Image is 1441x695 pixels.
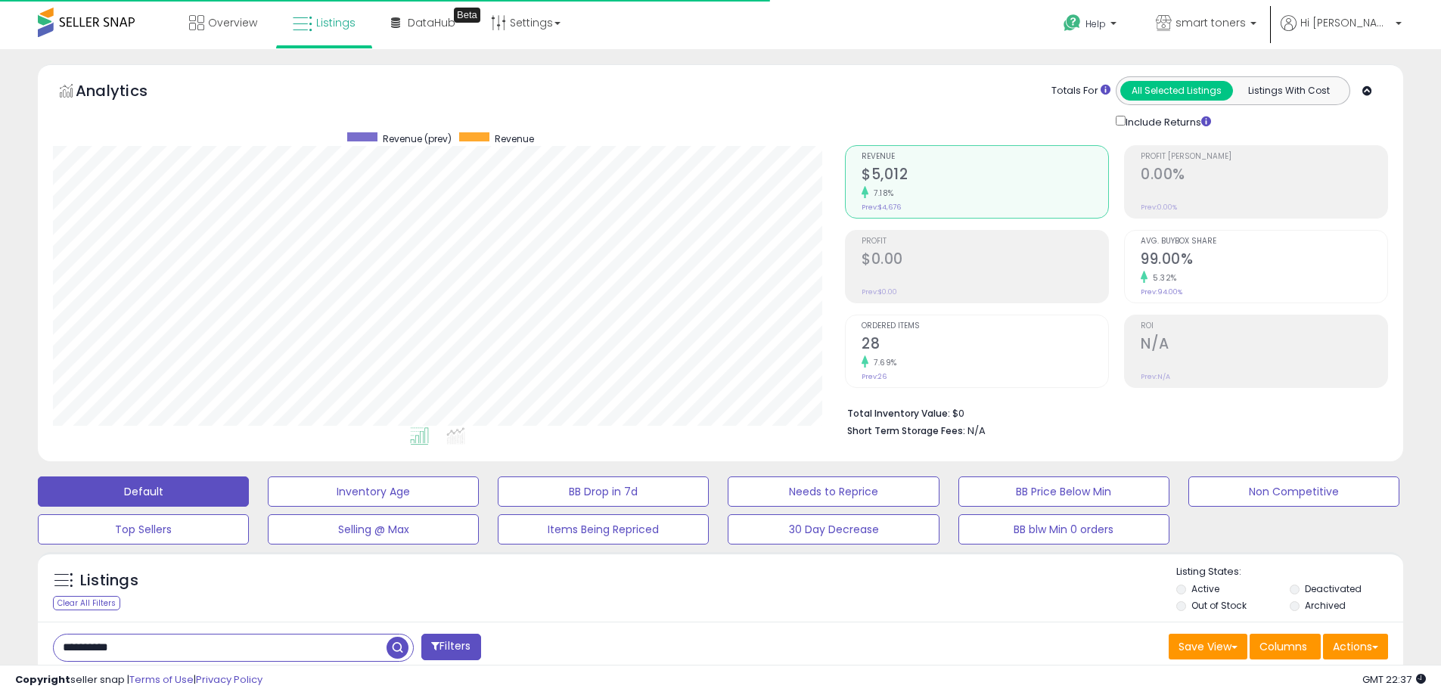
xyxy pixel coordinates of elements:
[862,372,887,381] small: Prev: 26
[1141,372,1170,381] small: Prev: N/A
[862,237,1108,246] span: Profit
[847,403,1377,421] li: $0
[316,15,356,30] span: Listings
[1169,634,1247,659] button: Save View
[862,166,1108,186] h2: $5,012
[408,15,455,30] span: DataHub
[1191,582,1219,595] label: Active
[1281,15,1402,49] a: Hi [PERSON_NAME]
[1148,272,1177,284] small: 5.32%
[1141,335,1387,355] h2: N/A
[868,188,894,199] small: 7.18%
[495,132,534,145] span: Revenue
[1188,476,1399,507] button: Non Competitive
[129,672,194,687] a: Terms of Use
[76,80,177,105] h5: Analytics
[862,250,1108,271] h2: $0.00
[1232,81,1345,101] button: Listings With Cost
[38,476,249,507] button: Default
[1176,565,1403,579] p: Listing States:
[862,335,1108,355] h2: 28
[454,8,480,23] div: Tooltip anchor
[1120,81,1233,101] button: All Selected Listings
[268,476,479,507] button: Inventory Age
[862,322,1108,330] span: Ordered Items
[53,596,120,610] div: Clear All Filters
[728,514,939,545] button: 30 Day Decrease
[1259,639,1307,654] span: Columns
[1141,153,1387,161] span: Profit [PERSON_NAME]
[967,424,986,438] span: N/A
[421,634,480,660] button: Filters
[862,287,897,296] small: Prev: $0.00
[80,570,138,591] h5: Listings
[958,514,1169,545] button: BB blw Min 0 orders
[1250,634,1321,659] button: Columns
[196,672,262,687] a: Privacy Policy
[208,15,257,30] span: Overview
[1051,2,1132,49] a: Help
[1104,113,1229,130] div: Include Returns
[1323,634,1388,659] button: Actions
[1141,203,1177,212] small: Prev: 0.00%
[15,673,262,687] div: seller snap | |
[847,407,950,420] b: Total Inventory Value:
[1300,15,1391,30] span: Hi [PERSON_NAME]
[1362,672,1426,687] span: 2025-09-10 22:37 GMT
[868,357,897,368] small: 7.69%
[728,476,939,507] button: Needs to Reprice
[383,132,452,145] span: Revenue (prev)
[38,514,249,545] button: Top Sellers
[15,672,70,687] strong: Copyright
[1063,14,1082,33] i: Get Help
[1141,287,1182,296] small: Prev: 94.00%
[1141,250,1387,271] h2: 99.00%
[1051,84,1110,98] div: Totals For
[862,153,1108,161] span: Revenue
[498,514,709,545] button: Items Being Repriced
[1175,15,1246,30] span: smart toners
[498,476,709,507] button: BB Drop in 7d
[1191,599,1247,612] label: Out of Stock
[1141,237,1387,246] span: Avg. Buybox Share
[958,476,1169,507] button: BB Price Below Min
[268,514,479,545] button: Selling @ Max
[1305,582,1362,595] label: Deactivated
[862,203,901,212] small: Prev: $4,676
[1085,17,1106,30] span: Help
[847,424,965,437] b: Short Term Storage Fees:
[1141,166,1387,186] h2: 0.00%
[1141,322,1387,330] span: ROI
[1305,599,1346,612] label: Archived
